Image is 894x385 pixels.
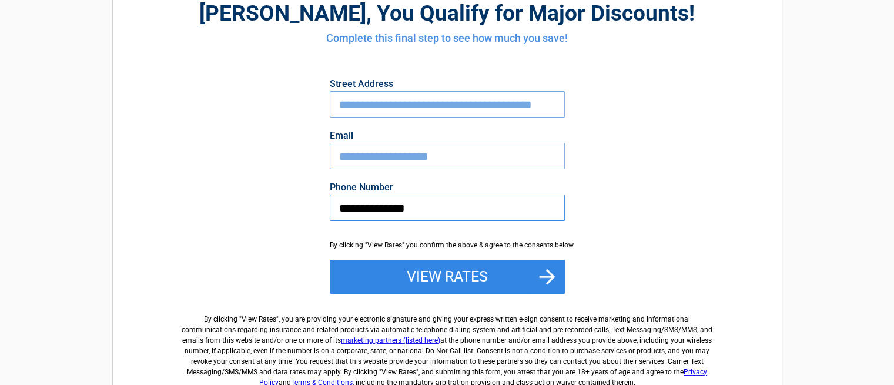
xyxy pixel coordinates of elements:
label: Street Address [330,79,565,89]
a: marketing partners (listed here) [341,336,440,344]
h4: Complete this final step to see how much you save! [178,31,717,46]
button: View Rates [330,260,565,294]
label: Phone Number [330,183,565,192]
label: Email [330,131,565,140]
div: By clicking "View Rates" you confirm the above & agree to the consents below [330,240,565,250]
span: [PERSON_NAME] [199,1,366,26]
span: View Rates [242,315,276,323]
